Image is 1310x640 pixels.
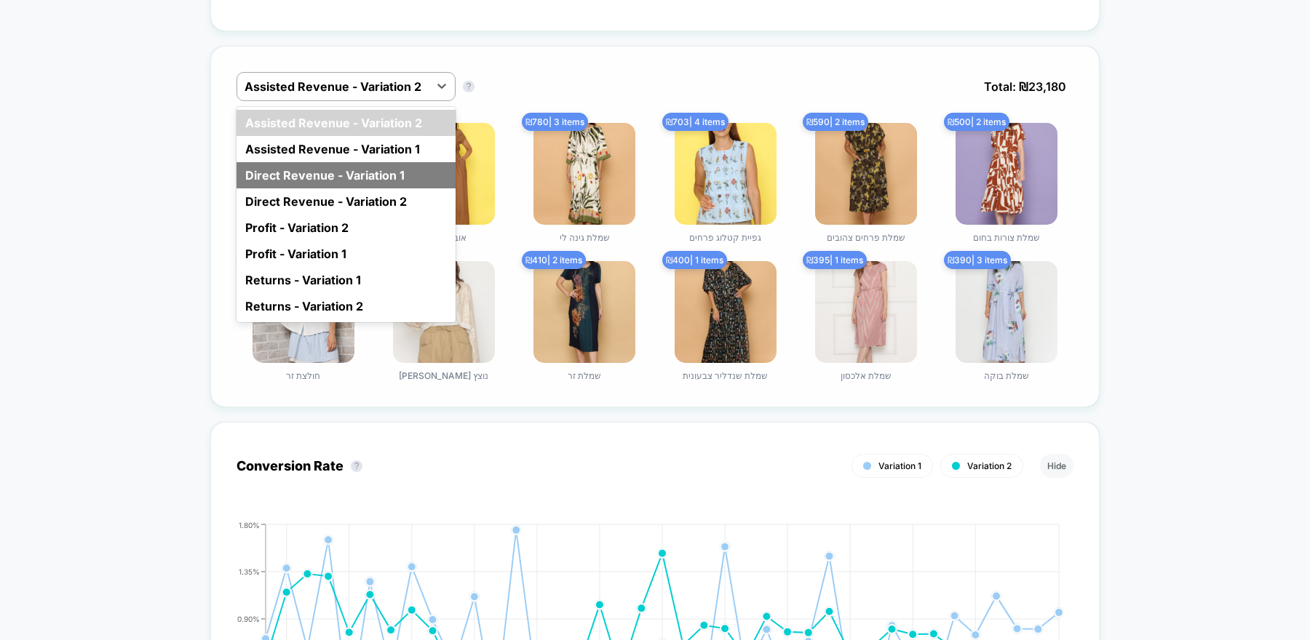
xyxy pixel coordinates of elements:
img: שמלת גינה לי [533,123,635,225]
span: גפיית קטלוג פרחים [689,232,761,243]
div: Profit - Variation 2 [237,215,456,241]
tspan: 1.35% [239,567,260,575]
img: שמלת בוקה [956,261,1057,363]
span: שמלת זר [568,370,601,381]
div: Direct Revenue - Variation 1 [237,162,456,188]
div: Returns - Variation 2 [237,293,456,319]
span: שמלת בוקה [984,370,1029,381]
span: ₪ 500 | 2 items [944,113,1009,131]
span: ₪ 400 | 1 items [662,251,727,269]
span: חולצת זר [286,370,320,381]
span: שמלת שנדליר צבעונית [683,370,768,381]
span: ₪ 703 | 4 items [662,113,729,131]
span: ₪ 590 | 2 items [803,113,868,131]
span: שמלת גינה לי [560,232,610,243]
span: שמלת פרחים צהובים [827,232,905,243]
div: Profit - Variation 1 [237,241,456,267]
span: ₪ 410 | 2 items [522,251,586,269]
div: Assisted Revenue - Variation 2 [237,110,456,136]
div: Assisted Revenue - Variation 1 [237,136,456,162]
img: שמלת פרחים צהובים [815,123,917,225]
span: ₪ 780 | 3 items [522,113,588,131]
button: ? [351,460,362,472]
button: Hide [1040,454,1073,478]
img: שמלת שנדליר צבעונית [675,261,777,363]
img: שמלת אלכסון [815,261,917,363]
span: Variation 1 [878,460,921,471]
span: [PERSON_NAME] נוצץ [399,370,488,381]
span: Variation 2 [967,460,1012,471]
div: Returns - Variation 1 [237,267,456,293]
img: שמלת זר [533,261,635,363]
span: Total: ₪ 23,180 [977,72,1073,101]
tspan: 0.90% [237,614,260,623]
img: שמלת צורות בחום [956,123,1057,225]
span: ₪ 395 | 1 items [803,251,867,269]
button: ? [463,81,475,92]
span: שמלת אלכסון [841,370,892,381]
span: שמלת צורות בחום [973,232,1040,243]
tspan: 1.80% [239,520,260,529]
span: ₪ 390 | 3 items [944,251,1011,269]
img: גפיית קטלוג פרחים [675,123,777,225]
div: Direct Revenue - Variation 2 [237,188,456,215]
